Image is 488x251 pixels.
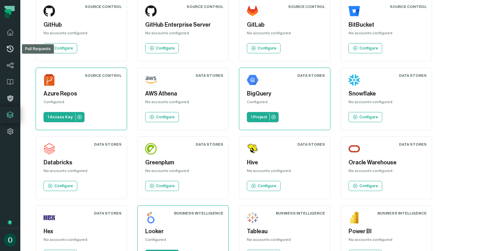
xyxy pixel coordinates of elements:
img: Greenplum [145,143,157,155]
p: 1 Access Key [47,115,73,120]
h5: BigQuery [247,89,322,98]
a: Configure [247,43,281,53]
h5: GitLab [247,21,322,29]
p: Configure [156,183,175,188]
a: Configure [145,43,179,53]
div: Configured [145,237,221,245]
div: No accounts configured [145,99,221,107]
h5: AWS Athena [145,89,221,98]
h5: Azure Repos [44,89,119,98]
p: Configure [156,46,175,51]
h5: GitHub [44,21,119,29]
div: No accounts configured [145,30,221,38]
div: Data Stores [297,73,325,78]
div: No accounts configured [44,168,119,176]
div: Data Stores [94,142,122,147]
div: Data Stores [94,211,122,216]
img: GitLab [247,5,258,17]
h5: Power BI [349,227,424,236]
div: Source Control [85,4,122,9]
h5: Snowflake [349,89,424,98]
p: Configure [156,115,175,120]
p: Configure [359,46,378,51]
div: No accounts configured [145,168,221,176]
div: Data Stores [196,142,223,147]
img: Databricks [44,143,55,155]
a: Configure [247,181,281,191]
img: Tableau [247,212,258,223]
div: Data Stores [297,142,325,147]
div: Pull Requests [22,44,54,54]
img: Snowflake [349,74,360,86]
a: Configure [349,112,382,122]
img: Azure Repos [44,74,55,86]
div: No accounts configured [247,30,322,38]
a: Configure [44,181,77,191]
img: Hive [247,143,258,155]
div: No accounts configured [349,237,424,245]
a: Configure [349,181,382,191]
h5: Oracle Warehouse [349,158,424,167]
h5: Tableau [247,227,322,236]
img: GitHub Enterprise Server [145,5,157,17]
p: Configure [359,183,378,188]
div: Source Control [390,4,427,9]
div: No accounts configured [44,30,119,38]
div: Configured [247,99,322,107]
img: AWS Athena [145,74,157,86]
img: BitBucket [349,5,360,17]
img: Oracle Warehouse [349,143,360,155]
div: Data Stores [399,73,427,78]
div: Source Control [85,73,122,78]
div: No accounts configured [247,168,322,176]
p: Configure [258,46,276,51]
div: Business Intelligence [276,211,325,216]
h5: Hive [247,158,322,167]
a: 1 Project [247,112,279,122]
div: Data Stores [399,142,427,147]
div: Source Control [288,4,325,9]
h5: Hex [44,227,119,236]
a: Configure [44,43,77,53]
img: Hex [44,212,55,223]
p: Configure [54,183,73,188]
a: 1 Access Key [44,112,85,122]
h5: GitHub Enterprise Server [145,21,221,29]
div: No accounts configured [44,237,119,245]
a: Configure [145,112,179,122]
div: No accounts configured [247,237,322,245]
div: Configured [44,99,119,107]
img: BigQuery [247,74,258,86]
p: Configure [359,115,378,120]
div: Source Control [186,4,223,9]
img: Looker [145,212,157,223]
h5: BitBucket [349,21,424,29]
h5: Looker [145,227,221,236]
div: No accounts configured [349,30,424,38]
div: Data Stores [196,73,223,78]
a: Configure [349,43,382,53]
img: GitHub [44,5,55,17]
p: 1 Project [251,115,267,120]
a: Configure [145,181,179,191]
div: Business Intelligence [174,211,223,216]
div: No accounts configured [349,99,424,107]
p: Configure [54,46,73,51]
h5: Databricks [44,158,119,167]
div: No accounts configured [349,168,424,176]
img: Power BI [349,212,360,223]
div: Business Intelligence [377,211,427,216]
div: Tooltip anchor [7,220,13,225]
h5: Greenplum [145,158,221,167]
p: Configure [258,183,276,188]
img: avatar of Oren Lasko [4,234,17,246]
